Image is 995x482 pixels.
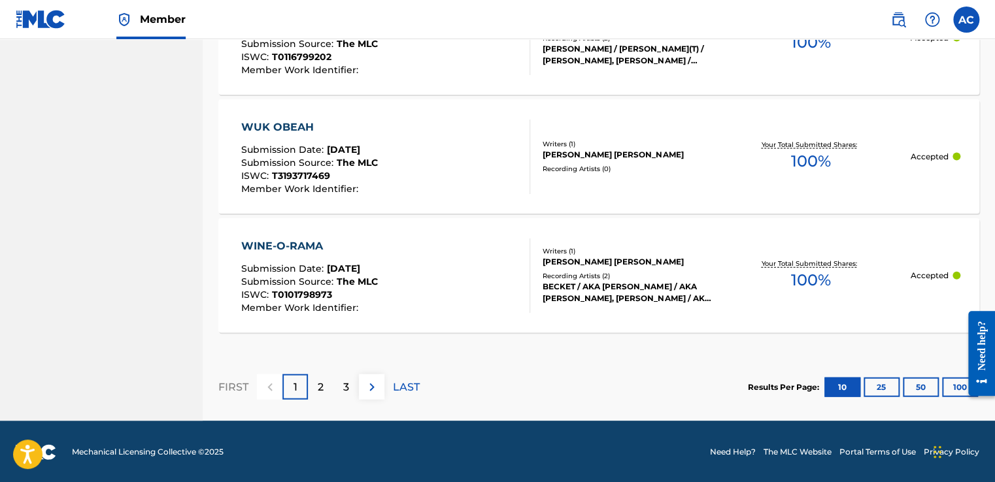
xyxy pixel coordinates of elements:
a: Need Help? [710,446,756,458]
span: [DATE] [327,263,360,274]
span: 100 % [791,150,831,173]
iframe: Resource Center [958,301,995,406]
span: Submission Source : [241,276,337,287]
span: Submission Source : [241,38,337,50]
div: WUK OBEAH [241,120,378,135]
span: ISWC : [241,289,272,300]
a: WINE-O-RAMASubmission Date:[DATE]Submission Source:The MLCISWC:T0101798973Member Work Identifier:... [218,218,979,332]
span: T0101798973 [272,289,332,300]
a: Public Search [885,7,911,33]
p: 3 [343,379,349,395]
div: [PERSON_NAME] [PERSON_NAME] [543,256,711,268]
a: Portal Terms of Use [839,446,916,458]
span: ISWC : [241,170,272,182]
img: help [924,12,940,27]
span: 100 % [791,31,831,54]
img: Top Rightsholder [116,12,132,27]
div: Writers ( 1 ) [543,246,711,256]
span: The MLC [337,276,378,287]
img: search [890,12,906,27]
span: Submission Source : [241,157,337,169]
span: T3193717469 [272,170,330,182]
span: T0116799202 [272,51,331,63]
span: Member [140,12,186,27]
button: 10 [824,378,860,397]
button: 25 [864,378,900,397]
span: [DATE] [327,144,360,155]
a: The MLC Website [764,446,832,458]
div: Writers ( 1 ) [543,139,711,149]
p: 2 [318,379,324,395]
div: Recording Artists ( 2 ) [543,271,711,281]
button: 50 [903,378,939,397]
span: ISWC : [241,51,272,63]
p: 1 [294,379,297,395]
span: Member Work Identifier : [241,64,362,76]
span: Mechanical Licensing Collective © 2025 [72,446,224,458]
div: Recording Artists ( 0 ) [543,164,711,174]
img: logo [16,444,56,460]
div: [PERSON_NAME] / [PERSON_NAME](T) / [PERSON_NAME], [PERSON_NAME] / [PERSON_NAME](T) / [PERSON_NAME] [543,43,711,67]
iframe: Chat Widget [930,419,995,482]
span: The MLC [337,38,378,50]
span: Member Work Identifier : [241,183,362,195]
p: Results Per Page: [748,381,822,393]
div: Help [919,7,945,33]
button: 100 [942,378,978,397]
p: FIRST [218,379,248,395]
img: right [364,379,380,395]
p: LAST [393,379,420,395]
span: Submission Date : [241,263,327,274]
span: The MLC [337,157,378,169]
div: User Menu [953,7,979,33]
a: WUK OBEAHSubmission Date:[DATE]Submission Source:The MLCISWC:T3193717469Member Work Identifier:Wr... [218,99,979,214]
img: MLC Logo [16,10,66,29]
span: Submission Date : [241,144,327,155]
div: [PERSON_NAME] [PERSON_NAME] [543,149,711,161]
a: Privacy Policy [924,446,979,458]
p: Your Total Submitted Shares: [762,259,860,268]
p: Your Total Submitted Shares: [762,140,860,150]
div: WINE-O-RAMA [241,238,378,254]
p: Accepted [911,151,949,163]
div: Drag [934,432,941,472]
span: Member Work Identifier : [241,302,362,313]
div: BECKET / AKA [PERSON_NAME] / AKA [PERSON_NAME], [PERSON_NAME] / AKA [PERSON_NAME] / AKA [PERSON_N... [543,281,711,304]
p: Accepted [911,270,949,281]
span: 100 % [791,268,831,292]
